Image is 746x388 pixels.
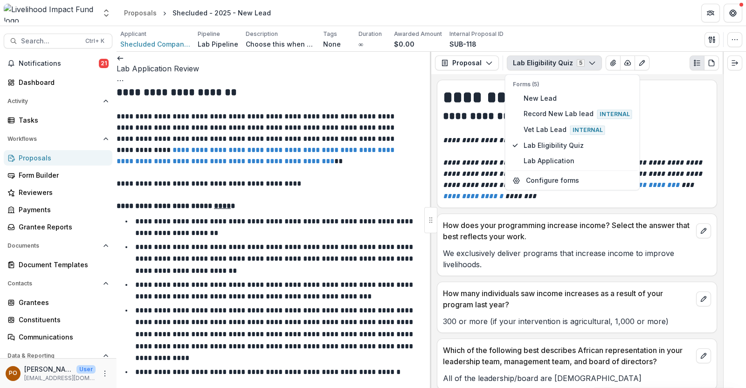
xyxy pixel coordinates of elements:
div: Reviewers [19,187,105,197]
p: Lab Pipeline [198,39,238,49]
div: Ctrl + K [83,36,106,46]
button: Search... [4,34,112,48]
p: How does your programming increase income? Select the answer that best reflects your work. [443,220,692,242]
p: We exclusively deliver programs that increase income to improve livelihoods. [443,248,711,270]
p: Choose this when adding a new proposal to the first stage of a pipeline. [246,39,316,49]
div: Grantees [19,298,105,307]
p: Tags [323,30,337,38]
span: Internal [597,110,632,119]
div: Constituents [19,315,105,325]
p: Pipeline [198,30,220,38]
a: Communications [4,329,112,345]
span: Data & Reporting [7,353,99,359]
img: Livelihood Impact Fund logo [4,4,96,22]
a: Tasks [4,112,112,128]
p: None [323,39,341,49]
div: Communications [19,332,105,342]
span: 21 [99,59,109,68]
button: Expand right [727,55,742,70]
button: Edit as form [635,55,649,70]
span: Documents [7,242,99,249]
nav: breadcrumb [120,6,275,20]
button: edit [696,223,711,238]
p: 300 or more (if your intervention is agricultural, 1,000 or more) [443,316,711,327]
p: Duration [359,30,382,38]
button: Plaintext view [690,55,705,70]
button: Open Data & Reporting [4,348,112,363]
p: [PERSON_NAME] [24,364,73,374]
p: How many individuals saw income increases as a result of your program last year? [443,288,692,310]
a: Dashboard [4,75,112,90]
a: Shecluded Company Limited [120,39,190,49]
p: Which of the following best describes African representation in your leadership team, management ... [443,345,692,367]
button: Open Contacts [4,276,112,291]
button: Options [117,74,124,85]
a: Grantee Reports [4,219,112,235]
button: edit [696,291,711,306]
div: Form Builder [19,170,105,180]
a: Proposals [120,6,160,20]
button: edit [696,348,711,363]
a: Document Templates [4,257,112,272]
span: Vet Lab Lead [524,125,632,135]
span: Workflows [7,136,99,142]
a: Proposals [4,150,112,166]
button: PDF view [704,55,719,70]
h3: Lab Application Review [117,63,431,74]
div: Tasks [19,115,105,125]
span: Activity [7,98,99,104]
p: ∞ [359,39,363,49]
button: Lab Eligibility Quiz5 [507,55,602,70]
button: Open Documents [4,238,112,253]
div: Proposals [124,8,157,18]
span: Lab Application [524,156,632,166]
p: User [76,365,96,374]
p: Internal Proposal ID [449,30,504,38]
span: Notifications [19,60,99,68]
p: Applicant [120,30,146,38]
p: Awarded Amount [394,30,442,38]
a: Payments [4,202,112,217]
p: Forms (5) [513,80,632,89]
span: Search... [21,37,80,45]
p: All of the leadership/board are [DEMOGRAPHIC_DATA] [443,373,711,384]
div: Payments [19,205,105,215]
button: Get Help [724,4,742,22]
div: Document Templates [19,260,105,270]
button: Open Activity [4,94,112,109]
p: $0.00 [394,39,414,49]
div: Dashboard [19,77,105,87]
span: Record New Lab lead [524,109,632,119]
span: New Lead [524,93,632,103]
p: SUB-118 [449,39,477,49]
button: Proposal [435,55,499,70]
a: Grantees [4,295,112,310]
span: Contacts [7,280,99,287]
a: Form Builder [4,167,112,183]
div: Grantee Reports [19,222,105,232]
a: Constituents [4,312,112,327]
button: More [99,368,111,379]
span: Lab Eligibility Quiz [524,141,632,151]
p: Description [246,30,278,38]
span: Internal [570,126,605,135]
button: View Attached Files [606,55,621,70]
button: Open entity switcher [100,4,113,22]
button: Notifications21 [4,56,112,71]
div: Proposals [19,153,105,163]
div: Shecluded - 2025 - New Lead [173,8,271,18]
button: Open Workflows [4,132,112,146]
div: Peige Omondi [9,370,17,376]
a: Reviewers [4,185,112,200]
p: [EMAIL_ADDRESS][DOMAIN_NAME] [24,374,96,382]
button: Partners [701,4,720,22]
